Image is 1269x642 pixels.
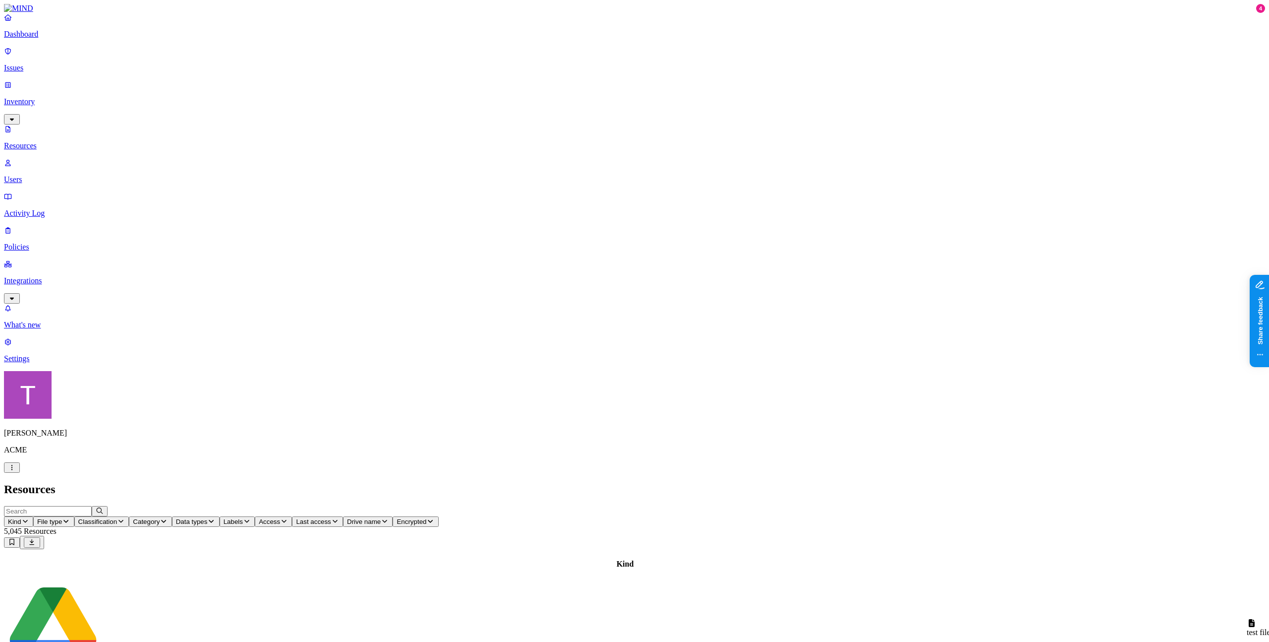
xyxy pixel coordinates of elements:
p: Resources [4,141,1265,150]
a: MIND [4,4,1265,13]
p: Policies [4,243,1265,252]
p: Settings [4,354,1265,363]
span: Labels [224,518,243,525]
a: Integrations [4,259,1265,302]
h2: Resources [4,483,1265,496]
input: Search [4,506,92,516]
div: Kind [5,560,1245,569]
p: Issues [4,64,1265,72]
p: Integrations [4,276,1265,285]
p: Dashboard [4,30,1265,39]
p: Inventory [4,97,1265,106]
a: Dashboard [4,13,1265,39]
span: Drive name [347,518,381,525]
div: 4 [1256,4,1265,13]
span: File type [37,518,62,525]
span: Encrypted [397,518,426,525]
p: Activity Log [4,209,1265,218]
p: What's new [4,321,1265,329]
a: Inventory [4,80,1265,123]
img: Tzvi Shir-Vaknin [4,371,52,419]
a: Issues [4,47,1265,72]
img: MIND [4,4,33,13]
span: Kind [8,518,21,525]
a: What's new [4,304,1265,329]
span: 5,045 Resources [4,527,57,535]
p: Users [4,175,1265,184]
span: Category [133,518,160,525]
span: Classification [78,518,117,525]
a: Settings [4,337,1265,363]
a: Policies [4,226,1265,252]
span: Access [259,518,280,525]
span: Last access [296,518,331,525]
a: Activity Log [4,192,1265,218]
span: Data types [176,518,208,525]
p: ACME [4,446,1265,454]
a: Resources [4,125,1265,150]
p: [PERSON_NAME] [4,429,1265,438]
a: Users [4,158,1265,184]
